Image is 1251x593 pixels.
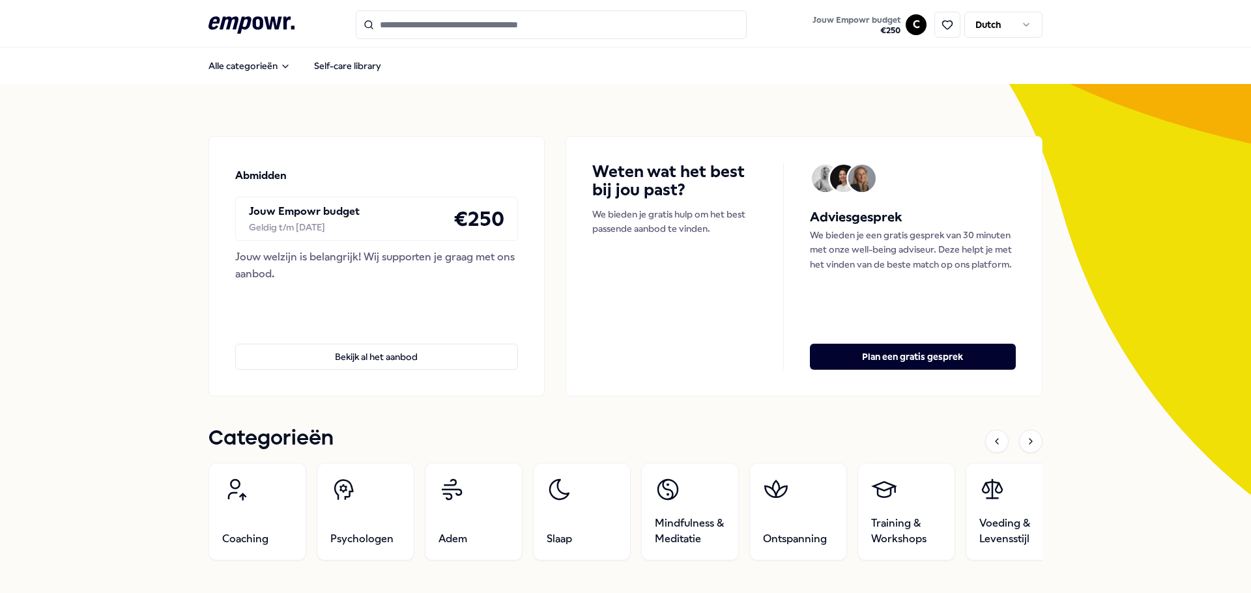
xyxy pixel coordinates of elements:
a: Coaching [208,463,306,560]
h1: Categorieën [208,422,334,455]
nav: Main [198,53,392,79]
button: Plan een gratis gesprek [810,344,1016,370]
button: Jouw Empowr budget€250 [810,12,903,38]
span: Mindfulness & Meditatie [655,516,725,547]
span: Psychologen [330,531,394,547]
p: Abmidden [235,167,287,184]
button: Alle categorieën [198,53,301,79]
div: Jouw welzijn is belangrijk! Wij supporten je graag met ons aanbod. [235,249,518,282]
h5: Adviesgesprek [810,207,1016,228]
img: Avatar [848,165,876,192]
span: Adem [439,531,467,547]
h4: € 250 [453,202,504,235]
span: € 250 [812,25,900,36]
a: Slaap [533,463,631,560]
a: Adem [425,463,523,560]
span: Ontspanning [763,531,827,547]
span: Voeding & Levensstijl [979,516,1050,547]
img: Avatar [812,165,839,192]
a: Bekijk al het aanbod [235,323,518,370]
span: Coaching [222,531,268,547]
h4: Weten wat het best bij jou past? [592,163,757,199]
span: Slaap [547,531,572,547]
div: Geldig t/m [DATE] [249,220,360,234]
button: C [906,14,927,35]
span: Training & Workshops [871,516,942,547]
button: Bekijk al het aanbod [235,344,518,370]
a: Psychologen [317,463,414,560]
input: Search for products, categories or subcategories [356,10,747,39]
p: We bieden je een gratis gesprek van 30 minuten met onze well-being adviseur. Deze helpt je met he... [810,228,1016,271]
a: Self-care library [304,53,392,79]
a: Voeding & Levensstijl [966,463,1063,560]
span: Jouw Empowr budget [812,15,900,25]
a: Jouw Empowr budget€250 [807,11,906,38]
p: Jouw Empowr budget [249,203,360,220]
img: Avatar [830,165,857,192]
p: We bieden je gratis hulp om het best passende aanbod te vinden. [592,207,757,236]
a: Ontspanning [749,463,847,560]
a: Mindfulness & Meditatie [641,463,739,560]
a: Training & Workshops [857,463,955,560]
